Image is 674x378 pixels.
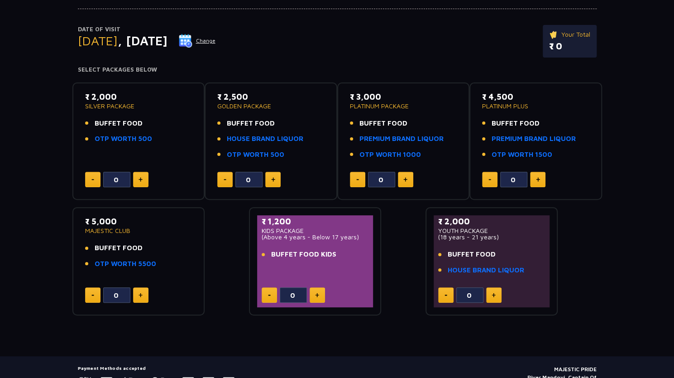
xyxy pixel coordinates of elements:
[536,177,540,182] img: plus
[85,91,192,103] p: ₹ 2,000
[91,295,94,296] img: minus
[482,91,589,103] p: ₹ 4,500
[549,29,590,39] p: Your Total
[492,150,552,160] a: OTP WORTH 1500
[78,365,234,371] h5: Payment Methods accepted
[359,134,444,144] a: PREMIUM BRAND LIQUOR
[350,103,457,109] p: PLATINUM PACKAGE
[78,66,597,73] h4: Select Packages Below
[95,134,152,144] a: OTP WORTH 500
[139,293,143,297] img: plus
[438,215,545,228] p: ₹ 2,000
[488,179,491,180] img: minus
[438,228,545,234] p: YOUTH PACKAGE
[224,179,226,180] img: minus
[448,249,496,260] span: BUFFET FOOD
[227,150,284,160] a: OTP WORTH 500
[95,259,156,269] a: OTP WORTH 5500
[445,295,447,296] img: minus
[262,234,369,240] p: (Above 4 years - Below 17 years)
[85,228,192,234] p: MAJESTIC CLUB
[78,25,216,34] p: Date of Visit
[271,249,336,260] span: BUFFET FOOD KIDS
[482,103,589,109] p: PLATINUM PLUS
[359,118,407,129] span: BUFFET FOOD
[227,118,275,129] span: BUFFET FOOD
[315,293,319,297] img: plus
[227,134,303,144] a: HOUSE BRAND LIQUOR
[492,293,496,297] img: plus
[139,177,143,182] img: plus
[262,215,369,228] p: ₹ 1,200
[492,134,576,144] a: PREMIUM BRAND LIQUOR
[91,179,94,180] img: minus
[350,91,457,103] p: ₹ 3,000
[262,228,369,234] p: KIDS PACKAGE
[549,29,559,39] img: ticket
[118,33,167,48] span: , [DATE]
[359,150,421,160] a: OTP WORTH 1000
[217,103,325,109] p: GOLDEN PACKAGE
[549,39,590,53] p: ₹ 0
[403,177,407,182] img: plus
[85,103,192,109] p: SILVER PACKAGE
[271,177,275,182] img: plus
[85,215,192,228] p: ₹ 5,000
[356,179,359,180] img: minus
[178,34,216,48] button: Change
[492,118,540,129] span: BUFFET FOOD
[95,118,143,129] span: BUFFET FOOD
[268,295,271,296] img: minus
[217,91,325,103] p: ₹ 2,500
[448,265,524,276] a: HOUSE BRAND LIQUOR
[95,243,143,253] span: BUFFET FOOD
[78,33,118,48] span: [DATE]
[438,234,545,240] p: (18 years - 21 years)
